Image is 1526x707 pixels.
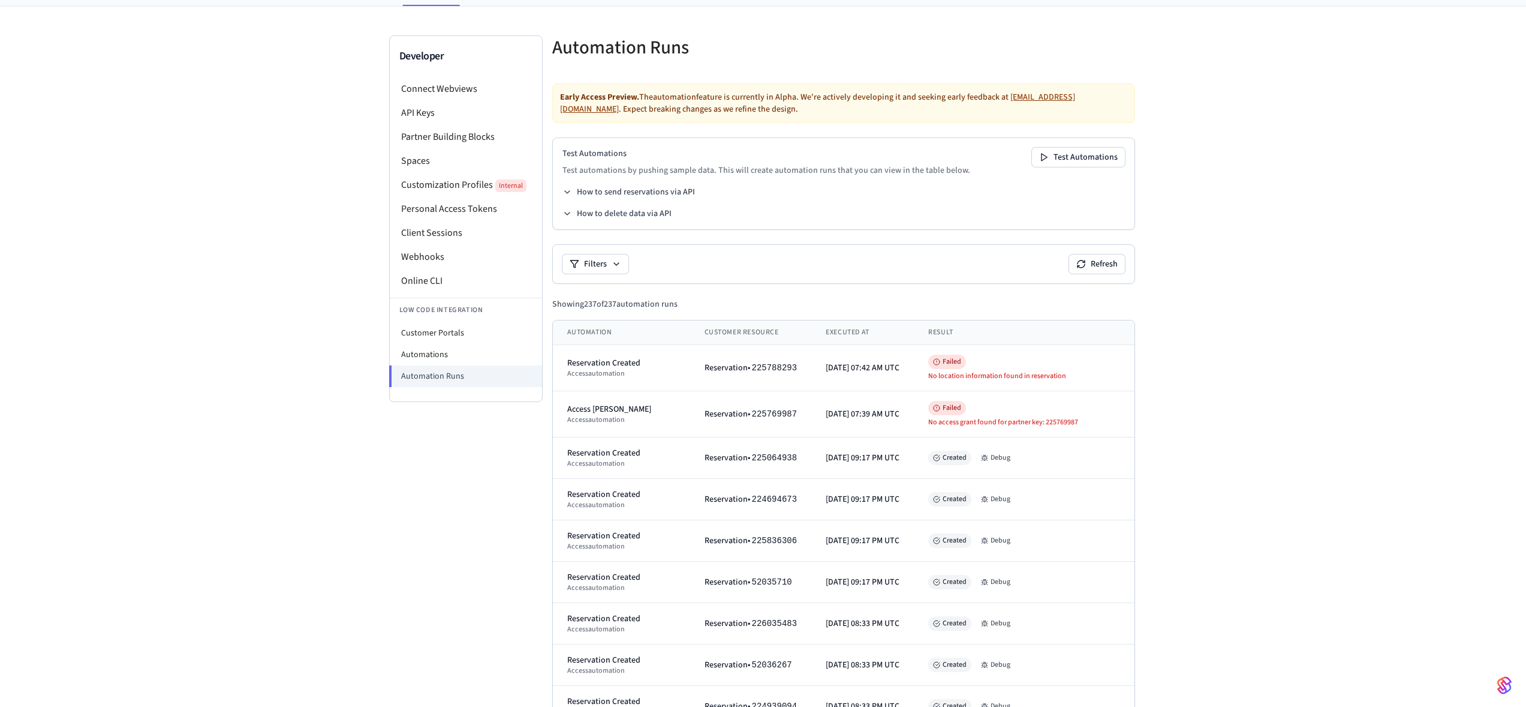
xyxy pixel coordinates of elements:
span: 225064938 [752,453,797,463]
li: Customer Portals [390,322,542,344]
div: Reservation • [705,493,797,505]
td: [DATE] 07:39 AM UTC [811,391,914,438]
strong: Early Access Preview. [560,91,639,103]
div: Reservation Created [567,613,676,625]
div: Reservation Created [567,571,676,583]
div: No location information found in reservation [928,372,1120,381]
div: Reservation • [705,659,797,671]
span: Created [928,492,971,507]
span: Failed [928,401,966,415]
button: Debug [976,534,1015,548]
td: [DATE] 09:17 PM UTC [811,562,914,603]
button: Debug [976,658,1015,672]
h5: Automation Runs [552,35,836,60]
li: Client Sessions [390,221,542,245]
th: Customer Resource [690,320,812,345]
li: Spaces [390,149,542,173]
div: access automation [567,542,676,552]
li: Automations [390,344,542,366]
div: access automation [567,369,676,379]
span: 225769987 [752,409,797,419]
div: access automation [567,501,676,510]
img: SeamLogoGradient.69752ec5.svg [1497,676,1512,695]
div: Access [PERSON_NAME] [567,403,676,415]
li: Personal Access Tokens [390,197,542,221]
span: Created [928,616,971,631]
div: No access grant found for partner key: 225769987 [928,418,1120,427]
li: Webhooks [390,245,542,269]
span: Created [928,534,971,548]
button: Refresh [1069,254,1125,274]
button: Debug [976,616,1015,631]
div: Reservation • [705,408,797,420]
span: Created [928,451,971,465]
button: Debug [976,575,1015,589]
div: access automation [567,583,676,593]
span: 52036267 [752,660,792,670]
span: 224694673 [752,495,797,504]
li: Automation Runs [389,366,542,387]
div: Reservation Created [567,357,676,369]
li: Customization Profiles [390,173,542,197]
span: Created [928,658,971,672]
td: [DATE] 09:17 PM UTC [811,520,914,562]
span: Failed [928,355,966,369]
td: [DATE] 07:42 AM UTC [811,345,914,391]
li: Partner Building Blocks [390,125,542,149]
button: Filters [562,254,628,274]
th: Result [914,320,1134,345]
div: Reservation • [705,362,797,374]
li: Low Code Integration [390,298,542,322]
h2: Test Automations [562,148,970,160]
div: Showing 237 of 237 automation runs [552,298,678,310]
td: [DATE] 08:33 PM UTC [811,645,914,686]
button: Debug [976,451,1015,465]
span: 225836306 [752,536,797,546]
div: Reservation Created [567,489,676,501]
td: [DATE] 08:33 PM UTC [811,603,914,645]
li: Connect Webviews [390,77,542,101]
button: Test Automations [1032,148,1125,167]
button: Debug [976,492,1015,507]
div: Reservation Created [567,654,676,666]
th: Executed At [811,320,914,345]
div: access automation [567,625,676,634]
h3: Developer [399,48,532,65]
li: Online CLI [390,269,542,293]
div: Reservation Created [567,447,676,459]
div: access automation [567,415,676,425]
div: access automation [567,459,676,469]
span: Internal [495,179,526,192]
div: Reservation Created [567,530,676,542]
a: [EMAIL_ADDRESS][DOMAIN_NAME] [560,91,1075,115]
span: Created [928,575,971,589]
div: Reservation • [705,535,797,547]
span: 226035483 [752,619,797,628]
button: How to delete data via API [562,208,672,220]
div: Reservation • [705,452,797,464]
div: Reservation • [705,618,797,630]
div: access automation [567,666,676,676]
li: API Keys [390,101,542,125]
div: The automation feature is currently in Alpha. We're actively developing it and seeking early feed... [552,83,1136,123]
span: 52035710 [752,577,792,587]
td: [DATE] 09:17 PM UTC [811,479,914,520]
div: Reservation • [705,576,797,588]
span: 225788293 [752,363,797,373]
button: How to send reservations via API [562,186,695,198]
td: [DATE] 09:17 PM UTC [811,438,914,479]
th: Automation [553,320,690,345]
p: Test automations by pushing sample data. This will create automation runs that you can view in th... [562,164,970,176]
